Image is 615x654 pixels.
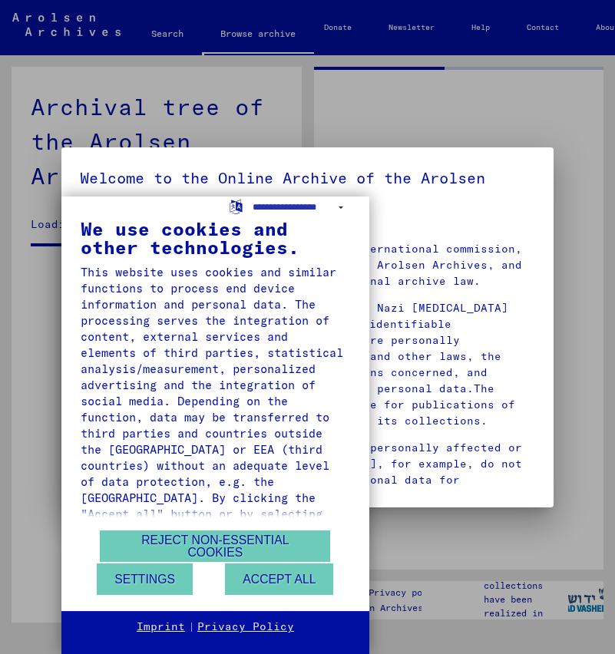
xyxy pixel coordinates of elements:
div: We use cookies and other technologies. [81,220,350,256]
button: Accept all [225,563,333,595]
a: Imprint [137,619,185,635]
a: Privacy Policy [197,619,294,635]
div: This website uses cookies and similar functions to process end device information and personal da... [81,264,350,619]
button: Settings [97,563,193,595]
button: Reject non-essential cookies [100,530,330,562]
